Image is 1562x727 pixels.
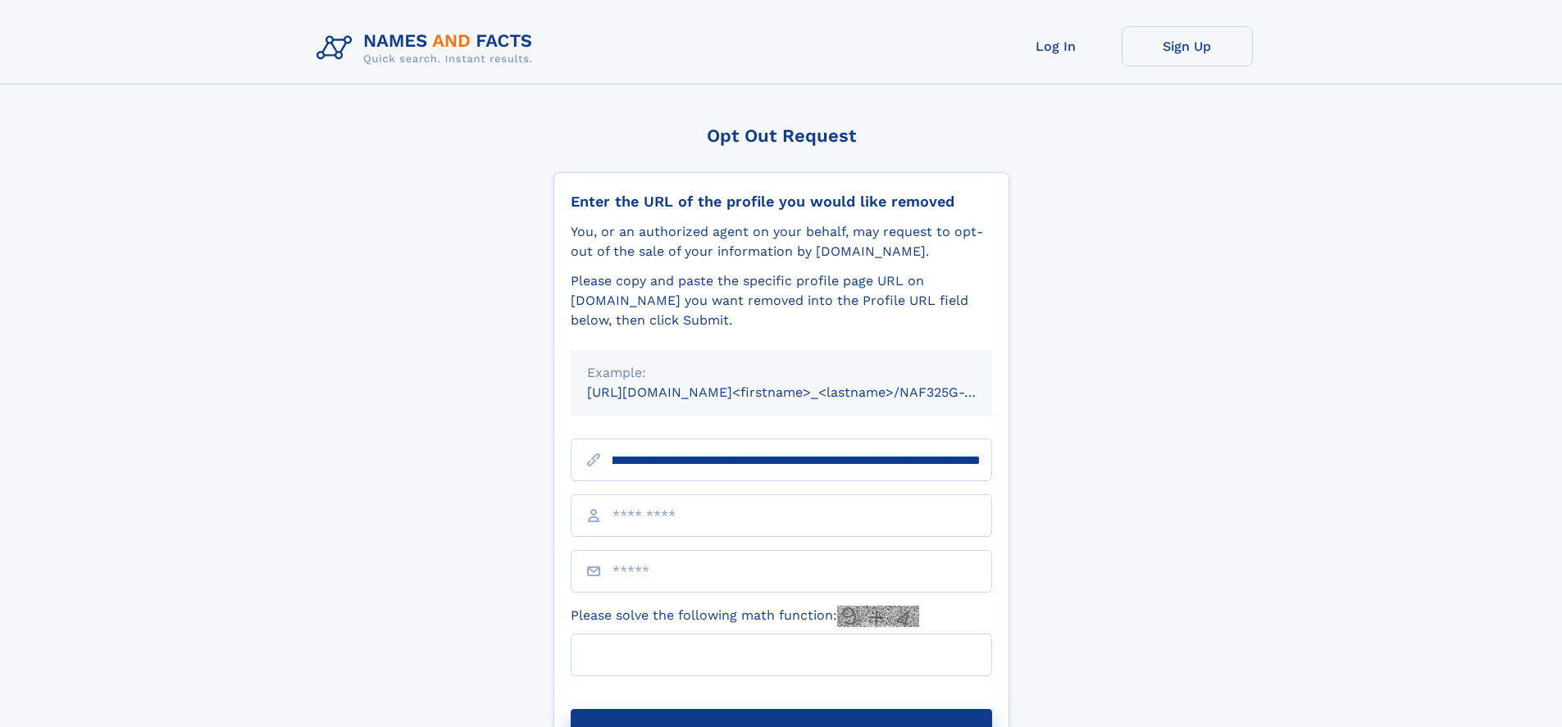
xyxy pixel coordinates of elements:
[571,193,992,211] div: Enter the URL of the profile you would like removed
[571,222,992,261] div: You, or an authorized agent on your behalf, may request to opt-out of the sale of your informatio...
[1122,26,1253,66] a: Sign Up
[310,26,546,70] img: Logo Names and Facts
[571,271,992,330] div: Please copy and paste the specific profile page URL on [DOMAIN_NAME] you want removed into the Pr...
[587,384,1023,400] small: [URL][DOMAIN_NAME]<firstname>_<lastname>/NAF325G-xxxxxxxx
[990,26,1122,66] a: Log In
[571,606,919,627] label: Please solve the following math function:
[553,125,1009,146] div: Opt Out Request
[587,363,976,383] div: Example:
